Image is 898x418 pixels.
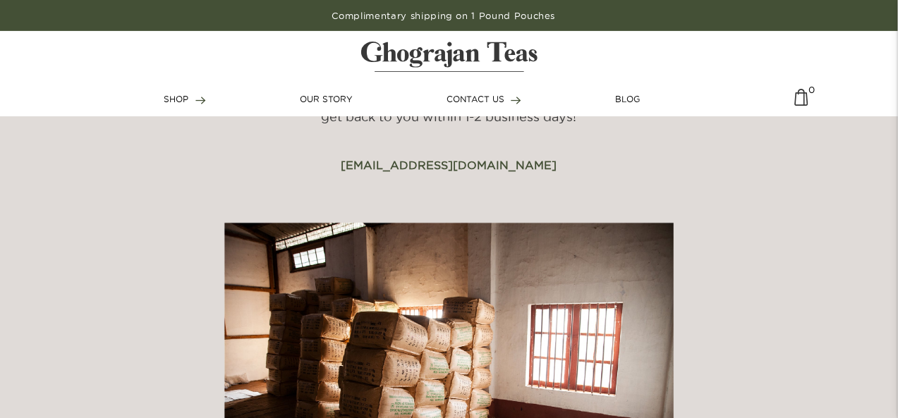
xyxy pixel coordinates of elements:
a: OUR STORY [300,93,353,106]
img: logo-matt.svg [361,42,538,72]
span: 0 [809,83,815,90]
a: [EMAIL_ADDRESS][DOMAIN_NAME] [341,159,557,171]
a: CONTACT US [447,93,521,106]
a: BLOG [615,93,640,106]
span: SHOP [164,94,189,104]
span: CONTACT US [447,94,504,104]
a: SHOP [164,93,206,106]
a: 0 [794,89,808,116]
img: cart-icon-matt.svg [794,89,808,116]
img: forward-arrow.svg [195,97,206,104]
img: forward-arrow.svg [511,97,521,104]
